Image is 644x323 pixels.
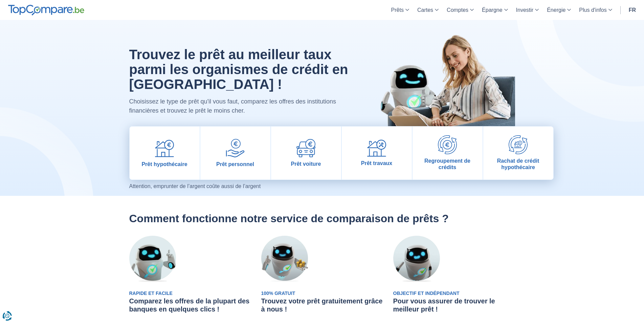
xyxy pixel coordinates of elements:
[291,161,321,167] span: Prêt voiture
[342,126,412,180] a: Prêt travaux
[216,161,254,167] span: Prêt personnel
[129,236,176,282] img: Rapide et Facile
[271,126,341,180] a: Prêt voiture
[438,135,457,154] img: Regroupement de crédits
[129,97,350,115] p: Choisissez le type de prêt qu'il vous faut, comparez les offres des institutions financières et t...
[129,291,173,296] span: Rapide et Facile
[129,297,251,313] h3: Comparez les offres de la plupart des banques en quelques clics !
[393,291,460,296] span: Objectif et Indépendant
[8,5,84,16] img: TopCompare
[361,160,393,166] span: Prêt travaux
[509,135,528,154] img: Rachat de crédit hypothécaire
[155,139,174,158] img: Prêt hypothécaire
[261,297,383,313] h3: Trouvez votre prêt gratuitement grâce à nous !
[129,47,350,92] h1: Trouvez le prêt au meilleur taux parmi les organismes de crédit en [GEOGRAPHIC_DATA] !
[393,236,440,282] img: Objectif et Indépendant
[261,236,308,282] img: 100% Gratuit
[415,158,480,170] span: Regroupement de crédits
[226,139,245,158] img: Prêt personnel
[366,20,515,150] img: image-hero
[296,139,315,157] img: Prêt voiture
[261,291,295,296] span: 100% Gratuit
[200,126,270,180] a: Prêt personnel
[393,297,515,313] h3: Pour vous assurer de trouver le meilleur prêt !
[141,161,187,167] span: Prêt hypothécaire
[129,212,515,225] h2: Comment fonctionne notre service de comparaison de prêts ?
[486,158,551,170] span: Rachat de crédit hypothécaire
[130,126,200,180] a: Prêt hypothécaire
[483,126,553,180] a: Rachat de crédit hypothécaire
[413,126,483,180] a: Regroupement de crédits
[367,140,386,157] img: Prêt travaux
